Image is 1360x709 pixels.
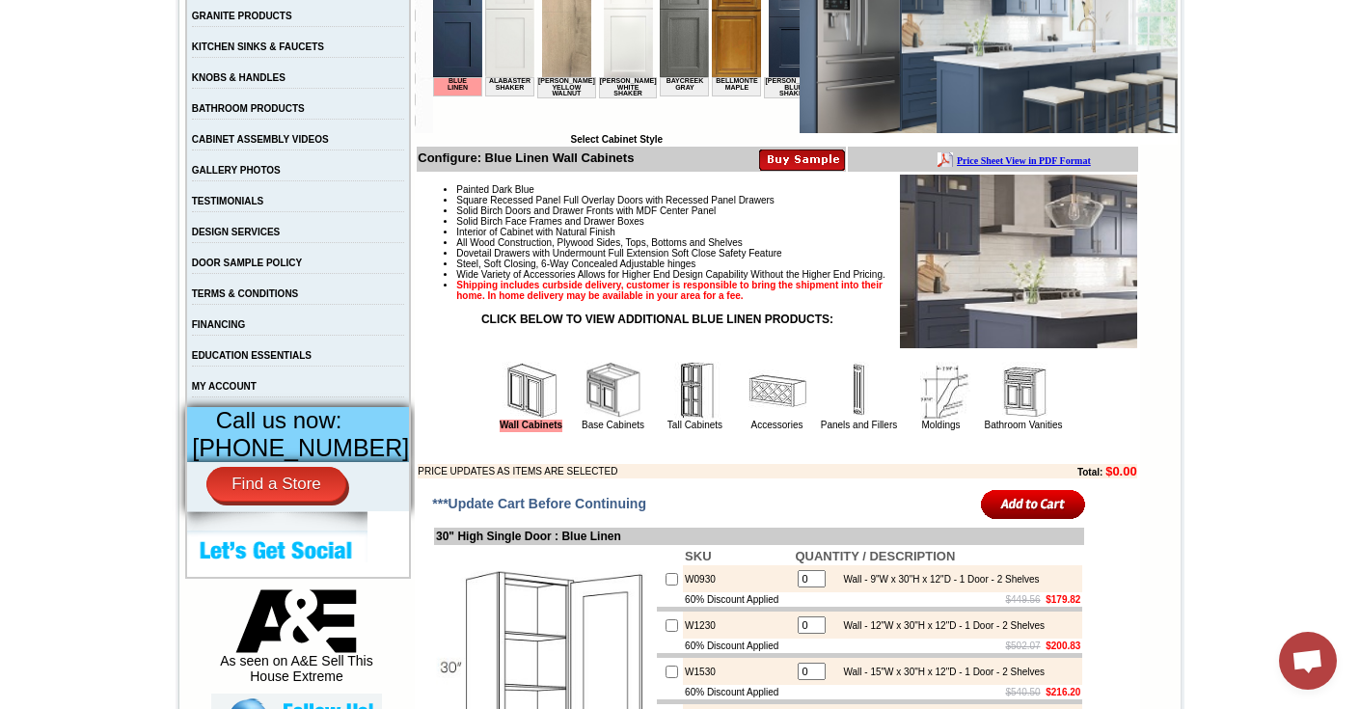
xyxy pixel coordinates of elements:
img: Accessories [748,362,806,420]
span: Painted Dark Blue [456,184,534,195]
s: $449.56 [1006,594,1041,605]
a: DOOR SAMPLE POLICY [192,258,302,268]
strong: Shipping includes curbside delivery, customer is responsible to bring the shipment into their hom... [456,280,883,301]
a: Base Cabinets [582,420,644,430]
div: Wall - 9"W x 30"H x 12"D - 1 Door - 2 Shelves [833,574,1039,585]
a: EDUCATION ESSENTIALS [192,350,312,361]
a: Tall Cabinets [667,420,722,430]
img: Product Image [900,175,1137,348]
strong: CLICK BELOW TO VIEW ADDITIONAL BLUE LINEN PRODUCTS: [481,313,833,326]
span: [PHONE_NUMBER] [192,434,409,461]
span: Steel, Soft Closing, 6-Way Concealed Adjustable hinges [456,259,695,269]
span: Dovetail Drawers with Undermount Full Extension Soft Close Safety Feature [456,248,781,259]
b: Total: [1077,467,1102,477]
b: Configure: Blue Linen Wall Cabinets [418,150,634,165]
b: $0.00 [1105,464,1137,478]
b: $179.82 [1046,594,1080,605]
div: Open chat [1279,632,1337,690]
img: Base Cabinets [585,362,642,420]
span: Interior of Cabinet with Natural Finish [456,227,615,237]
a: GRANITE PRODUCTS [192,11,292,21]
span: ***Update Cart Before Continuing [432,496,646,511]
td: W1530 [683,658,793,685]
span: Solid Birch Doors and Drawer Fronts with MDF Center Panel [456,205,716,216]
a: MY ACCOUNT [192,381,257,392]
span: Solid Birch Face Frames and Drawer Boxes [456,216,644,227]
a: Price Sheet View in PDF Format [22,3,156,19]
b: QUANTITY / DESCRIPTION [795,549,955,563]
a: BATHROOM PRODUCTS [192,103,305,114]
td: [PERSON_NAME] Blue Shaker [331,88,390,109]
input: Add to Cart [981,488,1086,520]
a: DESIGN SERVICES [192,227,281,237]
a: FINANCING [192,319,246,330]
img: Panels and Fillers [830,362,888,420]
b: SKU [685,549,711,563]
a: Moldings [921,420,960,430]
a: Panels and Fillers [821,420,897,430]
a: Bathroom Vanities [985,420,1063,430]
a: Wall Cabinets [500,420,562,432]
td: PRICE UPDATES AS ITEMS ARE SELECTED [418,464,971,478]
a: Find a Store [206,467,346,502]
td: 60% Discount Applied [683,685,793,699]
s: $540.50 [1006,687,1041,697]
td: W1230 [683,612,793,639]
a: KNOBS & HANDLES [192,72,286,83]
td: 60% Discount Applied [683,639,793,653]
b: Price Sheet View in PDF Format [22,8,156,18]
div: As seen on A&E Sell This House Extreme [211,589,382,694]
a: Accessories [751,420,803,430]
a: GALLERY PHOTOS [192,165,281,176]
b: $216.20 [1046,687,1080,697]
img: Tall Cabinets [666,362,724,420]
span: Call us now: [216,407,342,433]
a: CABINET ASSEMBLY VIDEOS [192,134,329,145]
img: Wall Cabinets [503,362,560,420]
b: Select Cabinet Style [570,134,663,145]
a: TESTIMONIALS [192,196,263,206]
td: 30" High Single Door : Blue Linen [434,528,1084,545]
span: Square Recessed Panel Full Overlay Doors with Recessed Panel Drawers [456,195,775,205]
span: Wide Variety of Accessories Allows for Higher End Design Capability Without the Higher End Pricing. [456,269,884,280]
div: Wall - 15"W x 30"H x 12"D - 1 Door - 2 Shelves [833,667,1045,677]
img: Bathroom Vanities [994,362,1052,420]
a: TERMS & CONDITIONS [192,288,299,299]
b: $200.83 [1046,641,1080,651]
img: pdf.png [3,5,18,20]
a: KITCHEN SINKS & FAUCETS [192,41,324,52]
td: 60% Discount Applied [683,592,793,607]
td: W0930 [683,565,793,592]
div: Wall - 12"W x 30"H x 12"D - 1 Door - 2 Shelves [833,620,1045,631]
span: All Wood Construction, Plywood Sides, Tops, Bottoms and Shelves [456,237,742,248]
s: $502.07 [1006,641,1041,651]
img: Moldings [912,362,970,420]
